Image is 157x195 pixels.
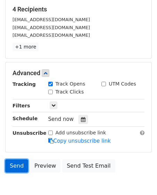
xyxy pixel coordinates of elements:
[109,80,136,88] label: UTM Codes
[13,33,90,38] small: [EMAIL_ADDRESS][DOMAIN_NAME]
[122,162,157,195] iframe: Chat Widget
[13,81,36,87] strong: Tracking
[13,69,144,77] h5: Advanced
[30,159,60,172] a: Preview
[13,6,144,13] h5: 4 Recipients
[56,80,85,88] label: Track Opens
[56,88,84,96] label: Track Clicks
[62,159,115,172] a: Send Test Email
[13,116,38,121] strong: Schedule
[13,130,47,136] strong: Unsubscribe
[56,129,106,136] label: Add unsubscribe link
[48,116,74,122] span: Send now
[13,17,90,22] small: [EMAIL_ADDRESS][DOMAIN_NAME]
[13,103,30,108] strong: Filters
[13,43,39,51] a: +1 more
[5,159,28,172] a: Send
[48,138,111,144] a: Copy unsubscribe link
[13,25,90,30] small: [EMAIL_ADDRESS][DOMAIN_NAME]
